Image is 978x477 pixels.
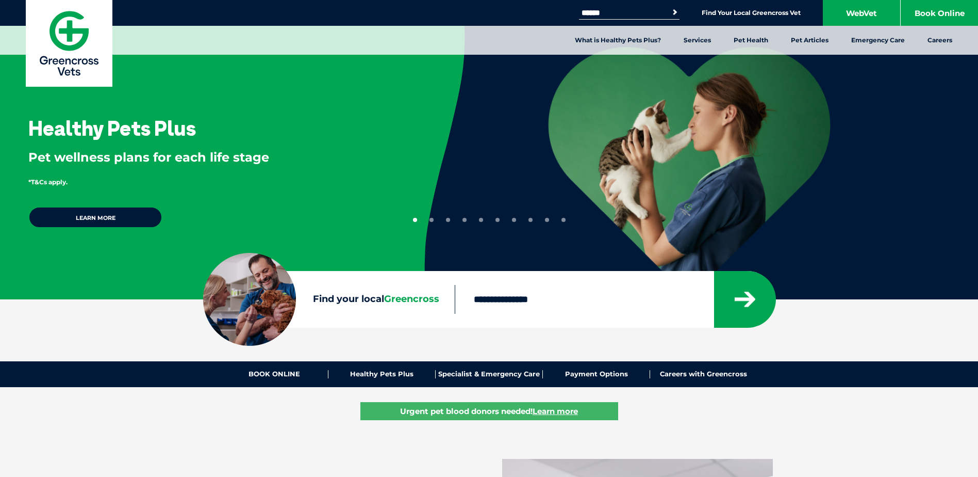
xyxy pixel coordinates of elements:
button: 10 of 10 [561,218,566,222]
a: Urgent pet blood donors needed!Learn more [360,402,618,420]
button: 8 of 10 [528,218,533,222]
button: 3 of 10 [446,218,450,222]
button: 1 of 10 [413,218,417,222]
a: Services [672,26,722,55]
button: 4 of 10 [462,218,467,222]
u: Learn more [533,406,578,416]
a: Careers [916,26,964,55]
a: Emergency Care [840,26,916,55]
button: 9 of 10 [545,218,549,222]
button: 7 of 10 [512,218,516,222]
a: Pet Articles [780,26,840,55]
p: Pet wellness plans for each life stage [28,149,391,166]
button: 5 of 10 [479,218,483,222]
a: Pet Health [722,26,780,55]
a: Specialist & Emergency Care [436,370,543,378]
a: Payment Options [543,370,650,378]
a: Careers with Greencross [650,370,757,378]
span: *T&Cs apply. [28,178,68,186]
button: 6 of 10 [495,218,500,222]
button: 2 of 10 [429,218,434,222]
button: Search [670,7,680,18]
a: Learn more [28,206,162,228]
h3: Healthy Pets Plus [28,118,196,138]
label: Find your local [203,292,455,307]
a: Healthy Pets Plus [328,370,436,378]
a: Find Your Local Greencross Vet [702,9,801,17]
a: What is Healthy Pets Plus? [563,26,672,55]
span: Greencross [384,293,439,305]
a: BOOK ONLINE [221,370,328,378]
